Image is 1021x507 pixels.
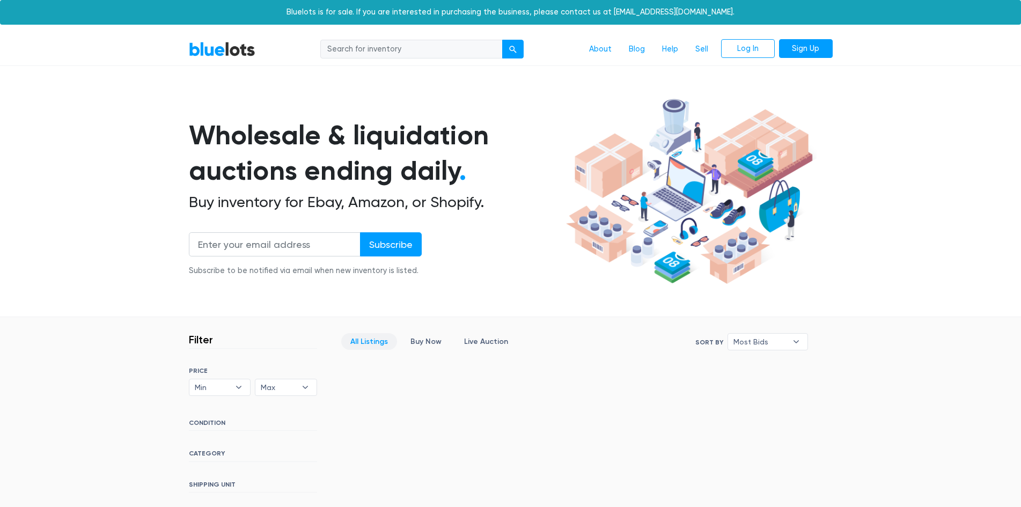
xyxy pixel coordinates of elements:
[189,367,317,374] h6: PRICE
[620,39,653,60] a: Blog
[189,333,213,346] h3: Filter
[320,40,503,59] input: Search for inventory
[189,419,317,431] h6: CONDITION
[189,41,255,57] a: BlueLots
[562,94,817,289] img: hero-ee84e7d0318cb26816c560f6b4441b76977f77a177738b4e94f68c95b2b83dbb.png
[261,379,296,395] span: Max
[455,333,517,350] a: Live Auction
[189,450,317,461] h6: CATEGORY
[294,379,317,395] b: ▾
[189,193,562,211] h2: Buy inventory for Ebay, Amazon, or Shopify.
[341,333,397,350] a: All Listings
[189,117,562,189] h1: Wholesale & liquidation auctions ending daily
[227,379,250,395] b: ▾
[189,232,361,256] input: Enter your email address
[695,337,723,347] label: Sort By
[721,39,775,58] a: Log In
[360,232,422,256] input: Subscribe
[195,379,230,395] span: Min
[401,333,451,350] a: Buy Now
[581,39,620,60] a: About
[733,334,787,350] span: Most Bids
[785,334,807,350] b: ▾
[189,265,422,277] div: Subscribe to be notified via email when new inventory is listed.
[779,39,833,58] a: Sign Up
[189,481,317,493] h6: SHIPPING UNIT
[459,155,466,187] span: .
[653,39,687,60] a: Help
[687,39,717,60] a: Sell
